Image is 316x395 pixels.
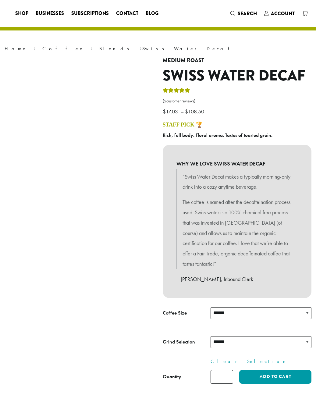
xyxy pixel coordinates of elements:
a: Coffee [42,45,84,52]
a: Subscriptions [68,9,112,18]
b: Rich, full body. Floral aroma. Tastes of toasted grain. [163,132,272,138]
div: Quantity [163,373,181,380]
p: – [PERSON_NAME], Inbound Clerk [176,274,298,284]
span: › [91,43,93,52]
label: Grind Selection [163,338,211,347]
bdi: 17.03 [163,108,179,115]
a: Shop [12,9,32,18]
p: The coffee is named after the decaffeination process used. Swiss water is a 100% chemical free pr... [183,197,292,269]
span: Blog [146,10,158,17]
a: Staff Pick 🏆 [163,122,203,128]
a: Businesses [32,9,68,18]
input: Product quantity [211,370,233,384]
span: Account [271,10,295,17]
div: Rated 5.00 out of 5 [163,87,190,96]
span: $ [185,108,188,115]
nav: Breadcrumb [5,45,311,52]
a: Account [261,9,298,19]
a: (5customer reviews) [163,98,312,104]
b: WHY WE LOVE SWISS WATER DECAF [176,158,298,169]
a: Search [227,9,261,19]
span: › [34,43,36,52]
label: Coffee Size [163,309,211,318]
span: Businesses [36,10,64,17]
span: Subscriptions [71,10,109,17]
a: Blends [99,45,133,52]
span: $ [163,108,166,115]
a: Contact [112,9,142,18]
p: “Swiss Water Decaf makes a typically morning-only drink into a cozy anytime beverage. [183,172,292,192]
h1: Swiss Water Decaf [163,67,312,85]
a: Blog [142,9,162,18]
a: Clear Selection [211,358,312,365]
h4: Medium Roast [163,57,312,64]
span: › [140,43,142,52]
a: Home [5,45,27,52]
span: Shop [15,10,28,17]
bdi: 108.50 [185,108,206,115]
span: Contact [116,10,138,17]
span: 5 [164,98,166,104]
span: Search [238,10,257,17]
button: Add to cart [239,370,311,384]
span: – [181,108,184,115]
